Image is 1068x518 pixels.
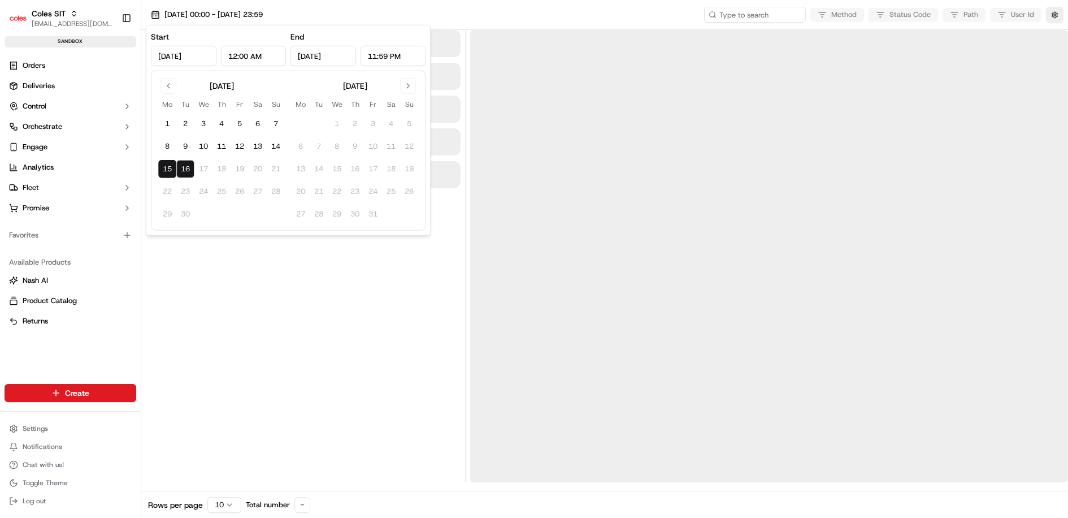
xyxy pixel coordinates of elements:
[112,191,137,200] span: Pylon
[23,163,86,175] span: Knowledge Base
[164,10,263,20] span: [DATE] 00:00 - [DATE] 23:59
[704,7,806,23] input: Type to search
[5,158,136,176] a: Analytics
[176,115,194,133] button: 2
[249,98,267,110] th: Saturday
[5,226,136,244] div: Favorites
[23,162,54,172] span: Analytics
[11,165,20,174] div: 📗
[5,439,136,455] button: Notifications
[23,442,62,451] span: Notifications
[290,46,356,66] input: Date
[5,5,117,32] button: Coles SITColes SIT[EMAIL_ADDRESS][DOMAIN_NAME]
[7,159,91,179] a: 📗Knowledge Base
[5,253,136,271] div: Available Products
[5,57,136,75] a: Orders
[231,115,249,133] button: 5
[221,46,286,66] input: Time
[158,160,176,178] button: 15
[267,137,285,156] button: 14
[5,457,136,473] button: Chat with us!
[364,98,382,110] th: Friday
[23,296,77,306] span: Product Catalog
[23,424,48,433] span: Settings
[5,77,136,95] a: Deliveries
[400,78,416,94] button: Go to next month
[176,160,194,178] button: 16
[158,137,176,156] button: 8
[249,115,267,133] button: 6
[5,97,136,115] button: Control
[160,78,176,94] button: Go to previous month
[23,61,45,71] span: Orders
[23,478,68,487] span: Toggle Theme
[5,179,136,197] button: Fleet
[9,316,132,326] a: Returns
[310,98,328,110] th: Tuesday
[194,137,212,156] button: 10
[5,384,136,402] button: Create
[328,98,346,110] th: Wednesday
[148,499,203,511] span: Rows per page
[194,115,212,133] button: 3
[212,115,231,133] button: 4
[38,107,185,119] div: Start new chat
[5,36,136,48] div: sandbox
[95,165,105,174] div: 💻
[11,107,32,128] img: 1736555255976-a54dd68f-1ca7-489b-9aae-adbdc363a1c4
[11,45,206,63] p: Welcome 👋
[194,98,212,110] th: Wednesday
[361,46,426,66] input: Time
[231,137,249,156] button: 12
[343,80,367,92] div: [DATE]
[9,9,27,27] img: Coles SIT
[23,122,62,132] span: Orchestrate
[212,137,231,156] button: 11
[23,497,46,506] span: Log out
[210,80,234,92] div: [DATE]
[32,19,112,28] button: [EMAIL_ADDRESS][DOMAIN_NAME]
[5,312,136,330] button: Returns
[5,118,136,136] button: Orchestrate
[5,421,136,437] button: Settings
[9,275,132,286] a: Nash AI
[11,11,34,33] img: Nash
[212,98,231,110] th: Thursday
[267,98,285,110] th: Sunday
[346,98,364,110] th: Thursday
[267,115,285,133] button: 7
[107,163,181,175] span: API Documentation
[23,203,49,213] span: Promise
[158,115,176,133] button: 1
[5,493,136,509] button: Log out
[151,32,169,42] label: Start
[65,387,89,399] span: Create
[5,292,136,310] button: Product Catalog
[176,137,194,156] button: 9
[23,101,46,111] span: Control
[32,8,66,19] button: Coles SIT
[151,46,216,66] input: Date
[5,138,136,156] button: Engage
[23,183,39,193] span: Fleet
[5,475,136,491] button: Toggle Theme
[146,7,268,23] button: [DATE] 00:00 - [DATE] 23:59
[9,296,132,306] a: Product Catalog
[192,111,206,124] button: Start new chat
[382,98,400,110] th: Saturday
[249,137,267,156] button: 13
[23,316,48,326] span: Returns
[400,98,418,110] th: Sunday
[292,98,310,110] th: Monday
[294,497,310,513] div: -
[23,81,55,91] span: Deliveries
[5,199,136,217] button: Promise
[23,460,64,469] span: Chat with us!
[80,191,137,200] a: Powered byPylon
[246,500,290,510] span: Total number
[176,98,194,110] th: Tuesday
[231,98,249,110] th: Friday
[158,98,176,110] th: Monday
